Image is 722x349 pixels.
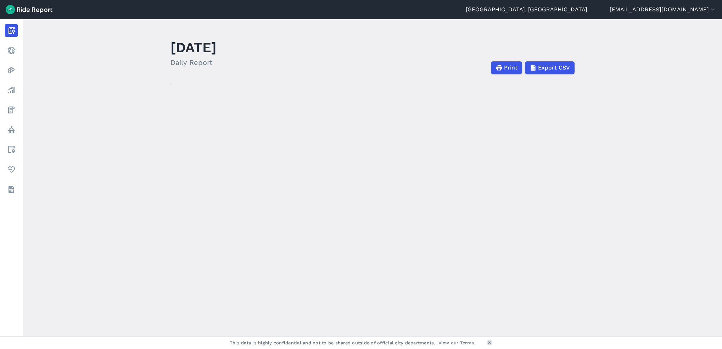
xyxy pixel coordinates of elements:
h2: Daily Report [170,57,217,68]
a: View our Terms. [438,339,476,346]
img: Ride Report [6,5,52,14]
a: Health [5,163,18,176]
span: Export CSV [538,63,570,72]
a: Areas [5,143,18,156]
a: Heatmaps [5,64,18,77]
a: Datasets [5,183,18,196]
button: Print [491,61,522,74]
a: [GEOGRAPHIC_DATA], [GEOGRAPHIC_DATA] [466,5,587,14]
button: Export CSV [525,61,575,74]
h1: [DATE] [170,38,217,57]
a: Realtime [5,44,18,57]
a: Analyze [5,84,18,96]
a: Policy [5,123,18,136]
a: Fees [5,104,18,116]
button: [EMAIL_ADDRESS][DOMAIN_NAME] [610,5,716,14]
a: Report [5,24,18,37]
span: Print [504,63,517,72]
